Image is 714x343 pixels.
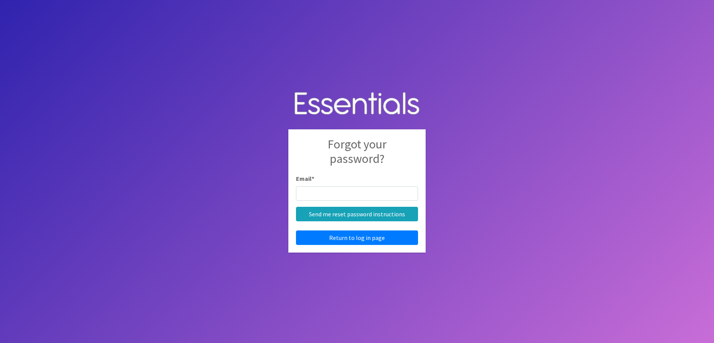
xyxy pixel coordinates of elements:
h2: Forgot your password? [296,137,418,174]
input: Send me reset password instructions [296,207,418,221]
img: Human Essentials [288,84,426,124]
abbr: required [312,175,314,182]
a: Return to log in page [296,230,418,245]
label: Email [296,174,314,183]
